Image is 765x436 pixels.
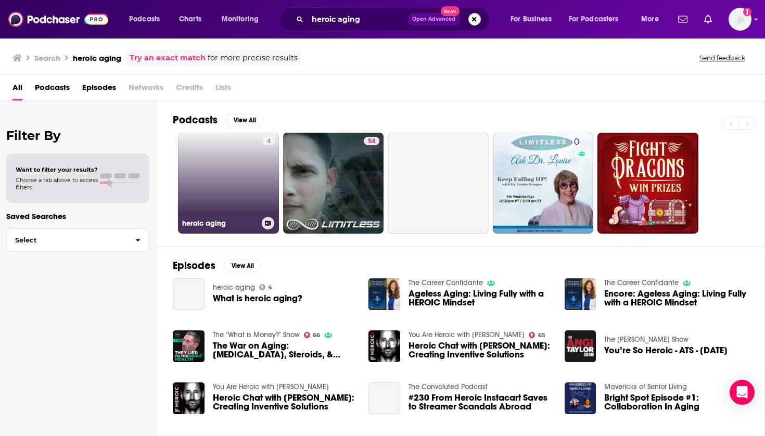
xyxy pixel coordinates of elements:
span: For Business [511,12,552,27]
a: Podcasts [35,79,70,100]
button: View All [226,114,263,126]
a: 66 [304,332,321,338]
h3: heroic aging [73,53,121,63]
img: Podchaser - Follow, Share and Rate Podcasts [8,9,108,29]
a: Ageless Aging: Living Fully with a HEROIC Mindset [409,289,552,307]
a: #230 From Heroic Instacart Saves to Streamer Scandals Abroad [409,393,552,411]
a: 4 [259,284,273,290]
button: Send feedback [696,54,748,62]
span: Heroic Chat with [PERSON_NAME]: Creating Inventive Solutions [213,393,356,411]
h3: Search [34,53,60,63]
svg: Add a profile image [743,8,751,16]
span: 4 [268,285,272,290]
button: Open AdvancedNew [407,13,460,25]
a: Charts [172,11,208,28]
span: Credits [176,79,203,100]
a: You’re So Heroic - ATS - 11-3-2022 [604,346,728,355]
span: Networks [129,79,163,100]
img: Ageless Aging: Living Fully with a HEROIC Mindset [368,278,400,310]
a: Mavericks of Senior Living [604,382,687,391]
a: Encore: Ageless Aging: Living Fully with a HEROIC Mindset [604,289,748,307]
button: open menu [214,11,272,28]
img: Bright Spot Episode #1: Collaboration In Aging [565,382,596,414]
span: Charts [179,12,201,27]
a: Heroic Chat with Ben Greenfield: Creating Inventive Solutions [213,393,356,411]
h2: Filter By [6,128,149,143]
a: What is heroic aging? [173,278,205,310]
a: PodcastsView All [173,113,263,126]
img: User Profile [729,8,751,31]
span: You’re So Heroic - ATS - [DATE] [604,346,728,355]
span: 54 [368,136,375,147]
a: The "What is Money?" Show [213,330,300,339]
span: Podcasts [129,12,160,27]
span: Lists [215,79,231,100]
a: Bright Spot Episode #1: Collaboration In Aging [604,393,748,411]
a: 54 [364,137,379,145]
a: All [12,79,22,100]
a: The Career Confidante [604,278,679,287]
img: The War on Aging: Botox, Steroids, & Taking A "Heroic Dose" of Nature w/ Paul Saladino (WiM585) [173,330,205,362]
a: You Are Heroic with Brian Johnson [409,330,525,339]
a: 4heroic aging [178,133,279,234]
button: View All [224,260,261,272]
img: Encore: Ageless Aging: Living Fully with a HEROIC Mindset [565,278,596,310]
span: The War on Aging: [MEDICAL_DATA], Steroids, & Taking A "Heroic Dose" of Nature w/ [PERSON_NAME] (... [213,341,356,359]
span: Logged in as Mark.Hayward [729,8,751,31]
span: 66 [313,333,320,338]
a: Try an exact match [130,52,206,64]
h2: Podcasts [173,113,218,126]
a: The Convoluted Podcast [409,382,488,391]
img: Heroic Chat with Ben Greenfield: Creating Inventive Solutions [368,330,400,362]
span: New [441,6,460,16]
span: Heroic Chat with [PERSON_NAME]: Creating Inventive Solutions [409,341,552,359]
p: Saved Searches [6,211,149,221]
a: #230 From Heroic Instacart Saves to Streamer Scandals Abroad [368,382,400,414]
a: 65 [529,332,545,338]
span: Select [7,237,127,243]
a: EpisodesView All [173,259,261,272]
a: The Angi Taylor Show [604,335,688,344]
span: 4 [267,136,271,147]
div: Open Intercom Messenger [730,380,755,405]
input: Search podcasts, credits, & more... [308,11,407,28]
button: open menu [122,11,173,28]
img: Heroic Chat with Ben Greenfield: Creating Inventive Solutions [173,382,205,414]
span: For Podcasters [569,12,619,27]
a: The War on Aging: Botox, Steroids, & Taking A "Heroic Dose" of Nature w/ Paul Saladino (WiM585) [213,341,356,359]
a: You Are Heroic with Brian Johnson [213,382,329,391]
a: 0 [493,133,594,234]
span: Choose a tab above to access filters. [16,176,98,191]
a: Episodes [82,79,116,100]
button: open menu [503,11,565,28]
button: Show profile menu [729,8,751,31]
a: Heroic Chat with Ben Greenfield: Creating Inventive Solutions [409,341,552,359]
h2: Episodes [173,259,215,272]
a: 54 [283,133,384,234]
span: 65 [538,333,545,338]
button: open menu [562,11,634,28]
button: open menu [634,11,672,28]
a: What is heroic aging? [213,294,302,303]
button: Select [6,228,149,252]
span: More [641,12,659,27]
a: The Career Confidante [409,278,483,287]
span: Monitoring [222,12,259,27]
span: for more precise results [208,52,298,64]
a: heroic aging [213,283,255,292]
img: You’re So Heroic - ATS - 11-3-2022 [565,330,596,362]
h3: heroic aging [182,219,258,228]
